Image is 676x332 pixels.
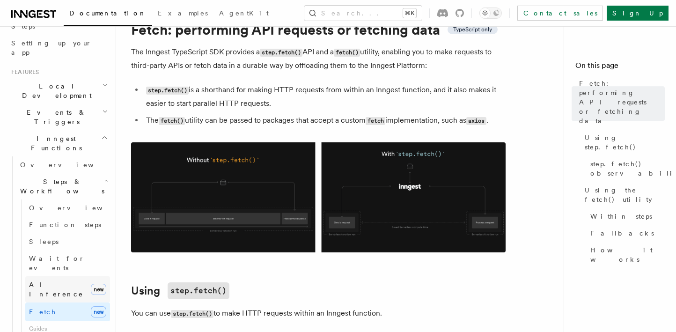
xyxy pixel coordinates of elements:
a: Contact sales [517,6,603,21]
span: new [91,284,106,295]
span: Fallbacks [590,229,654,238]
span: Sleeps [29,238,59,245]
span: Fetch [29,308,56,316]
span: Fetch: performing API requests or fetching data [579,79,665,125]
a: Function steps [25,216,110,233]
span: Documentation [69,9,147,17]
a: step.fetch() observability [587,155,665,182]
span: new [91,306,106,317]
a: Usingstep.fetch() [131,282,229,299]
a: Sign Up [607,6,669,21]
code: fetch() [334,49,360,57]
span: Wait for events [29,255,85,272]
h4: On this page [575,60,665,75]
a: Examples [152,3,213,25]
img: Using Fetch offloads the HTTP request to the Inngest Platform [131,142,506,252]
li: is a shorthand for making HTTP requests from within an Inngest function, and it also makes it eas... [143,83,506,110]
a: Fetch: performing API requests or fetching data [575,75,665,129]
a: Setting up your app [7,35,110,61]
a: Within steps [587,208,665,225]
code: fetch [366,117,385,125]
span: TypeScript only [453,26,492,33]
span: AI Inference [29,281,83,298]
span: How it works [590,245,665,264]
p: You can use to make HTTP requests within an Inngest function. [131,307,506,320]
a: Overview [25,199,110,216]
button: Search...⌘K [304,6,422,21]
code: step.fetch() [171,310,213,318]
a: Documentation [64,3,152,26]
code: step.fetch() [260,49,302,57]
code: fetch() [159,117,185,125]
button: Events & Triggers [7,104,110,130]
button: Steps & Workflows [16,173,110,199]
span: Setting up your app [11,39,92,56]
span: Steps & Workflows [16,177,104,196]
span: AgentKit [219,9,269,17]
code: step.fetch() [168,282,229,299]
a: Fetchnew [25,302,110,321]
p: The Inngest TypeScript SDK provides a API and a utility, enabling you to make requests to third-p... [131,45,506,72]
a: AI Inferencenew [25,276,110,302]
a: Using the fetch() utility [581,182,665,208]
li: The utility can be passed to packages that accept a custom implementation, such as . [143,114,506,127]
a: AgentKit [213,3,274,25]
span: Using step.fetch() [585,133,665,152]
span: Within steps [590,212,652,221]
button: Toggle dark mode [479,7,502,19]
h1: Fetch: performing API requests or fetching data [131,21,506,38]
span: Features [7,68,39,76]
a: Using step.fetch() [581,129,665,155]
span: Inngest Functions [7,134,101,153]
button: Inngest Functions [7,130,110,156]
span: Function steps [29,221,101,229]
span: Local Development [7,81,102,100]
span: Events & Triggers [7,108,102,126]
a: How it works [587,242,665,268]
span: Using the fetch() utility [585,185,665,204]
span: Overview [20,161,117,169]
a: Overview [16,156,110,173]
span: Overview [29,204,125,212]
button: Local Development [7,78,110,104]
a: Fallbacks [587,225,665,242]
a: Wait for events [25,250,110,276]
a: Sleeps [25,233,110,250]
span: Examples [158,9,208,17]
code: axios [466,117,486,125]
kbd: ⌘K [403,8,416,18]
code: step.fetch() [146,87,189,95]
